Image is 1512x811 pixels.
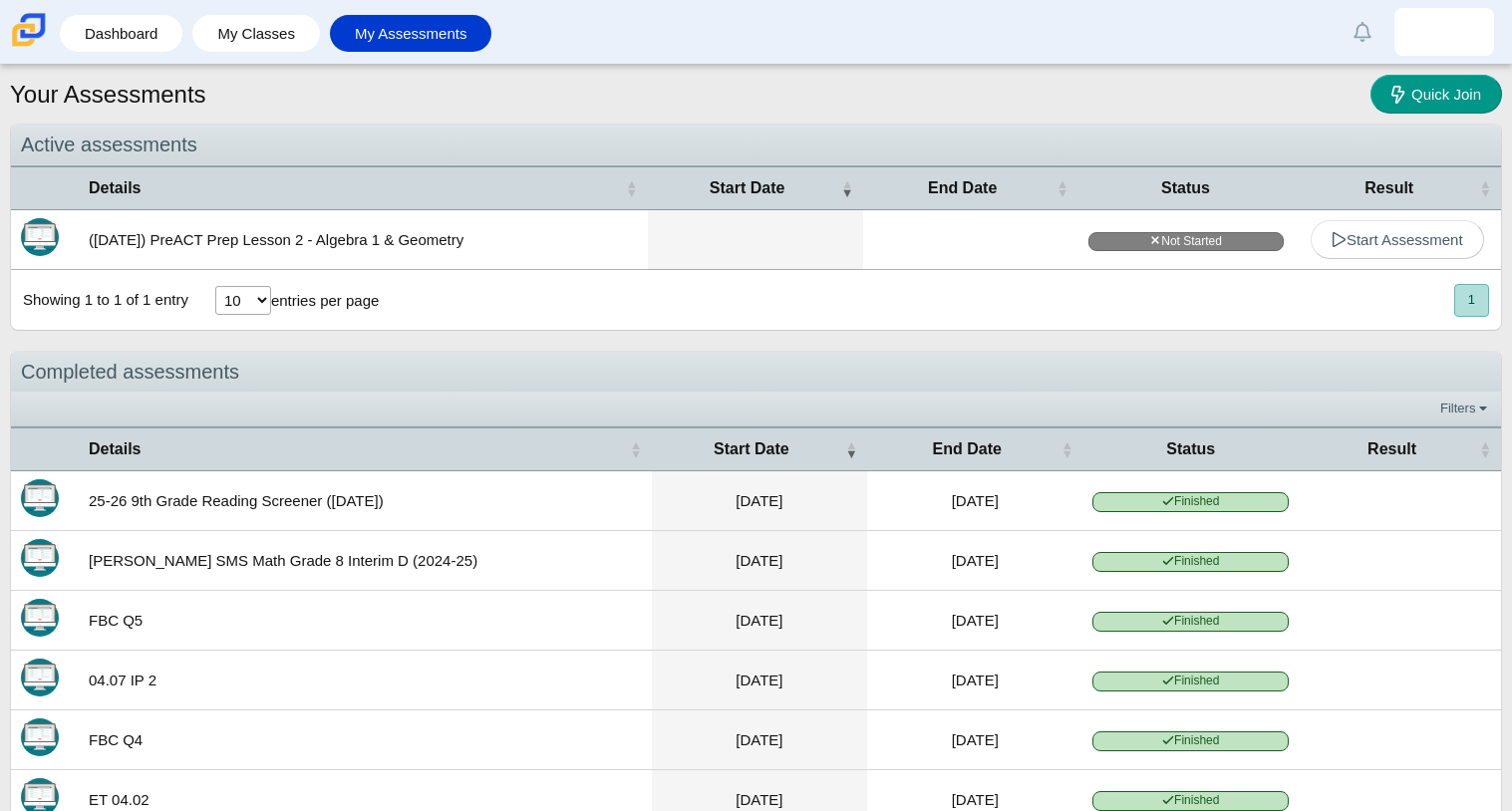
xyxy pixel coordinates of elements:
span: Details [89,177,622,199]
a: Start Assessment [1311,220,1484,259]
span: Start Date [658,177,837,199]
a: Carmen School of Science & Technology [8,37,50,54]
td: FBC Q5 [79,591,652,651]
td: 04.07 IP 2 [79,651,652,710]
span: End Date : Activate to sort [1060,439,1072,459]
span: Status [1088,177,1284,199]
nav: pagination [1452,284,1489,317]
a: Dashboard [70,15,172,52]
time: Apr 11, 2025 at 10:48 AM [952,612,999,629]
span: Result [1309,438,1475,460]
time: Jun 4, 2025 at 12:22 PM [952,552,999,569]
button: 1 [1454,284,1489,317]
time: Jun 4, 2025 at 12:12 PM [736,552,782,569]
div: Completed assessments [11,352,1501,393]
time: Apr 4, 2025 at 10:34 AM [736,731,782,748]
span: Start Date : Activate to remove sorting [841,178,853,198]
time: Apr 2, 2025 at 12:45 PM [736,791,782,808]
td: [PERSON_NAME] SMS Math Grade 8 Interim D (2024-25) [79,531,652,591]
span: Details [89,438,626,460]
span: End Date [873,177,1053,199]
span: Start Assessment [1332,231,1463,248]
img: Itembank [21,659,59,696]
img: Itembank [21,718,59,756]
span: Finished [1092,552,1289,571]
time: Apr 2, 2025 at 12:46 PM [952,791,999,808]
a: My Assessments [340,15,482,52]
td: 25-26 9th Grade Reading Screener ([DATE]) [79,471,652,531]
span: Status [1092,438,1289,460]
label: entries per page [271,292,379,309]
h1: Your Assessments [10,78,206,112]
td: FBC Q4 [79,710,652,770]
span: Finished [1092,731,1289,750]
span: Result : Activate to sort [1479,178,1491,198]
time: Aug 21, 2025 at 11:47 AM [736,492,782,509]
a: felipe.montes.Ylnpdr [1394,8,1494,56]
img: Carmen School of Science & Technology [8,9,50,51]
img: felipe.montes.Ylnpdr [1428,16,1460,48]
span: Finished [1092,791,1289,810]
span: Result [1304,177,1475,199]
span: Finished [1092,612,1289,631]
span: Start Date : Activate to remove sorting [845,439,857,459]
td: ([DATE]) PreACT Prep Lesson 2 - Algebra 1 & Geometry [79,210,648,270]
time: Aug 21, 2025 at 12:09 PM [952,492,999,509]
span: Finished [1092,492,1289,511]
span: Result : Activate to sort [1479,439,1491,459]
span: End Date : Activate to sort [1057,178,1068,198]
span: Finished [1092,672,1289,690]
span: Details : Activate to sort [626,178,638,198]
span: Not Started [1088,232,1284,251]
img: Itembank [21,218,59,256]
img: Itembank [21,479,59,517]
time: Apr 11, 2025 at 10:40 AM [736,612,782,629]
time: Apr 7, 2025 at 12:14 PM [736,672,782,688]
span: Quick Join [1411,86,1481,103]
div: Showing 1 to 1 of 1 entry [11,270,188,330]
time: Apr 7, 2025 at 12:17 PM [952,672,999,688]
a: My Classes [202,15,310,52]
span: Start Date [662,438,841,460]
span: Details : Activate to sort [630,439,642,459]
img: Itembank [21,599,59,637]
a: Filters [1435,399,1496,418]
a: Quick Join [1370,75,1502,114]
a: Alerts [1341,10,1384,54]
img: Itembank [21,539,59,577]
div: Active assessments [11,125,1501,165]
span: End Date [877,438,1057,460]
time: Apr 4, 2025 at 10:43 AM [952,731,999,748]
